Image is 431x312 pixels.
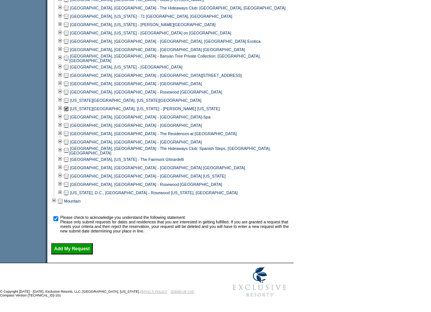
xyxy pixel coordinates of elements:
a: [GEOGRAPHIC_DATA], [GEOGRAPHIC_DATA] - [GEOGRAPHIC_DATA] [70,123,202,128]
a: [US_STATE][GEOGRAPHIC_DATA], [US_STATE] - [PERSON_NAME] [US_STATE] [70,106,220,111]
a: [GEOGRAPHIC_DATA], [GEOGRAPHIC_DATA] - [GEOGRAPHIC_DATA] [70,81,202,86]
a: [GEOGRAPHIC_DATA], [GEOGRAPHIC_DATA] - Rosewood [GEOGRAPHIC_DATA] [70,182,222,187]
a: [GEOGRAPHIC_DATA], [GEOGRAPHIC_DATA] - [GEOGRAPHIC_DATA] [GEOGRAPHIC_DATA] [70,47,245,52]
a: [US_STATE], D.C., [GEOGRAPHIC_DATA] - Rosewood [US_STATE], [GEOGRAPHIC_DATA] [70,190,238,195]
a: [GEOGRAPHIC_DATA], [US_STATE] - 71 [GEOGRAPHIC_DATA], [GEOGRAPHIC_DATA] [70,14,232,19]
a: [GEOGRAPHIC_DATA], [US_STATE] - [PERSON_NAME][GEOGRAPHIC_DATA] [70,22,215,27]
input: Add My Request [51,243,93,254]
a: [US_STATE][GEOGRAPHIC_DATA], [US_STATE][GEOGRAPHIC_DATA] [70,98,201,103]
a: [GEOGRAPHIC_DATA], [GEOGRAPHIC_DATA] - [GEOGRAPHIC_DATA], [GEOGRAPHIC_DATA] Exotica [70,39,261,44]
a: [GEOGRAPHIC_DATA], [US_STATE] - [GEOGRAPHIC_DATA] [70,65,183,69]
a: [GEOGRAPHIC_DATA], [GEOGRAPHIC_DATA] - [GEOGRAPHIC_DATA]-Spa [70,115,211,119]
a: [GEOGRAPHIC_DATA], [GEOGRAPHIC_DATA] - The Hideaways Club: [GEOGRAPHIC_DATA], [GEOGRAPHIC_DATA] [70,6,286,10]
img: Exclusive Resorts [226,263,294,301]
a: [GEOGRAPHIC_DATA], [GEOGRAPHIC_DATA] - [GEOGRAPHIC_DATA][STREET_ADDRESS] [70,73,242,78]
a: [GEOGRAPHIC_DATA], [GEOGRAPHIC_DATA] - Banyan Tree Private Collection: [GEOGRAPHIC_DATA], [GEOGRA... [69,54,261,63]
a: [GEOGRAPHIC_DATA], [GEOGRAPHIC_DATA] - The Hideaways Club: Spanish Steps, [GEOGRAPHIC_DATA], [GEO... [69,146,271,155]
a: Mountain [64,199,81,203]
a: [GEOGRAPHIC_DATA], [GEOGRAPHIC_DATA] - The Residences at [GEOGRAPHIC_DATA] [70,131,237,136]
a: PRIVACY POLICY [140,290,167,293]
td: Please check to acknowledge you understand the following statement: Please only submit requests f... [60,215,291,233]
a: [GEOGRAPHIC_DATA], [GEOGRAPHIC_DATA] - [GEOGRAPHIC_DATA] [GEOGRAPHIC_DATA] [70,165,245,170]
a: [GEOGRAPHIC_DATA], [GEOGRAPHIC_DATA] - [GEOGRAPHIC_DATA] [70,140,202,144]
a: [GEOGRAPHIC_DATA], [GEOGRAPHIC_DATA] - Rosewood [GEOGRAPHIC_DATA] [70,90,222,94]
a: [GEOGRAPHIC_DATA], [US_STATE] - [GEOGRAPHIC_DATA] on [GEOGRAPHIC_DATA] [70,31,231,35]
a: [GEOGRAPHIC_DATA], [GEOGRAPHIC_DATA] - [GEOGRAPHIC_DATA] [US_STATE] [70,174,226,178]
a: [GEOGRAPHIC_DATA], [US_STATE] - The Fairmont Ghirardelli [70,157,184,162]
a: TERMS OF USE [170,290,194,293]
